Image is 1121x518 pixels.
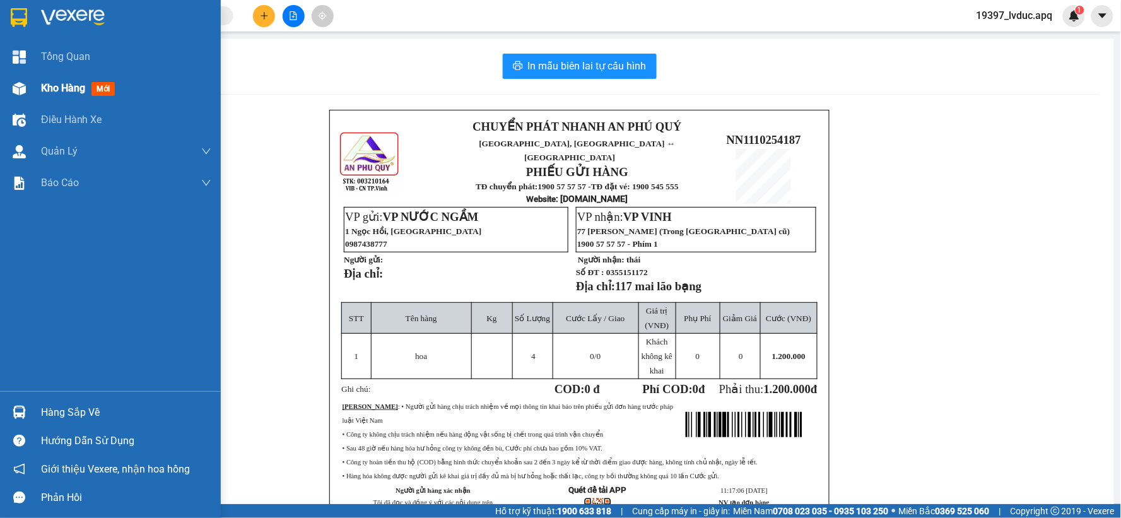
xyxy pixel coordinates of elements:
[415,351,427,361] span: hoa
[41,49,90,64] span: Tổng Quan
[577,227,790,236] span: 77 [PERSON_NAME] (Trong [GEOGRAPHIC_DATA] cũ)
[557,506,611,516] strong: 1900 633 818
[684,314,711,323] span: Phụ Phí
[693,382,698,396] span: 0
[345,239,387,249] span: 0987438777
[721,487,768,494] span: 11:17:06 [DATE]
[41,143,78,159] span: Quản Lý
[606,268,648,277] span: 0355151172
[566,314,625,323] span: Cước Lấy / Giao
[341,384,370,394] span: Ghi chú:
[719,382,818,396] span: Phải thu:
[999,504,1001,518] span: |
[739,351,743,361] span: 0
[13,492,25,503] span: message
[527,194,628,204] strong: : [DOMAIN_NAME]
[355,351,359,361] span: 1
[41,403,211,422] div: Hàng sắp về
[577,210,672,223] span: VP nhận:
[734,504,889,518] span: Miền Nam
[773,506,889,516] strong: 0708 023 035 - 0935 103 250
[645,306,669,330] span: Giá trị (VNĐ)
[591,182,679,191] strong: TĐ đặt vé: 1900 545 555
[892,509,896,514] span: ⚪️
[772,351,806,361] span: 1.200.000
[13,177,26,190] img: solution-icon
[201,146,211,156] span: down
[345,227,481,236] span: 1 Ngọc Hồi, [GEOGRAPHIC_DATA]
[515,314,550,323] span: Số Lượng
[476,182,537,191] strong: TĐ chuyển phát:
[1069,10,1080,21] img: icon-new-feature
[260,11,269,20] span: plus
[538,182,591,191] strong: 1900 57 57 57 -
[13,406,26,419] img: warehouse-icon
[626,255,640,264] span: thái
[495,504,611,518] span: Hỗ trợ kỹ thuật:
[13,145,26,158] img: warehouse-icon
[615,280,701,293] span: 117 mai lão bạng
[472,120,681,133] strong: CHUYỂN PHÁT NHANH AN PHÚ QUÝ
[526,165,628,179] strong: PHIẾU GỬI HÀNG
[719,499,770,506] strong: NV tạo đơn hàng
[513,61,523,73] span: printer
[696,351,700,361] span: 0
[91,82,115,96] span: mới
[41,82,85,94] span: Kho hàng
[578,255,625,264] strong: Người nhận:
[343,445,602,452] span: • Sau 48 giờ nếu hàng hóa hư hỏng công ty không đền bù, Cước phí chưa bao gồm 10% VAT.
[568,485,626,495] strong: Quét để tải APP
[585,382,600,396] span: 0 đ
[13,50,26,64] img: dashboard-icon
[1091,5,1113,27] button: caret-down
[590,351,595,361] span: 0
[1097,10,1108,21] span: caret-down
[899,504,990,518] span: Miền Bắc
[723,314,757,323] span: Giảm Giá
[590,351,601,361] span: /0
[13,435,25,447] span: question-circle
[343,403,674,424] span: : • Người gửi hàng chịu trách nhiệm về mọi thông tin khai báo trên phiếu gửi đơn hàng trước pháp ...
[318,11,327,20] span: aim
[283,5,305,27] button: file-add
[13,114,26,127] img: warehouse-icon
[312,5,334,27] button: aim
[373,499,493,506] span: Tôi đã đọc và đồng ý với các nội dung trên
[343,403,398,410] strong: [PERSON_NAME]
[343,473,720,480] span: • Hàng hóa không được người gửi kê khai giá trị đầy đủ mà bị hư hỏng hoặc thất lạc, công ty bồi t...
[344,267,383,280] strong: Địa chỉ:
[643,382,705,396] strong: Phí COD: đ
[642,337,672,375] span: Khách không kê khai
[345,210,478,223] span: VP gửi:
[41,461,190,477] span: Giới thiệu Vexere, nhận hoa hồng
[1077,6,1082,15] span: 1
[339,131,401,193] img: logo
[623,210,672,223] span: VP VINH
[406,314,437,323] span: Tên hàng
[531,351,536,361] span: 4
[766,314,811,323] span: Cước (VNĐ)
[343,431,604,438] span: • Công ty không chịu trách nhiệm nếu hàng động vật sống bị chết trong quá trình vận chuyển
[764,382,811,396] span: 1.200.000
[621,504,623,518] span: |
[577,239,658,249] span: 1900 57 57 57 - Phím 1
[486,314,496,323] span: Kg
[811,382,817,396] span: đ
[41,432,211,450] div: Hướng dẫn sử dụng
[349,314,364,323] span: STT
[201,178,211,188] span: down
[383,210,479,223] span: VP NƯỚC NGẦM
[527,194,556,204] span: Website
[41,175,79,191] span: Báo cáo
[13,463,25,475] span: notification
[41,112,102,127] span: Điều hành xe
[503,54,657,79] button: printerIn mẫu biên lai tự cấu hình
[632,504,731,518] span: Cung cấp máy in - giấy in:
[528,58,647,74] span: In mẫu biên lai tự cấu hình
[344,255,383,264] strong: Người gửi:
[396,487,471,494] strong: Người gửi hàng xác nhận
[576,280,615,293] strong: Địa chỉ:
[966,8,1063,23] span: 19397_lvduc.apq
[727,133,801,146] span: NN1110254187
[1051,507,1060,515] span: copyright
